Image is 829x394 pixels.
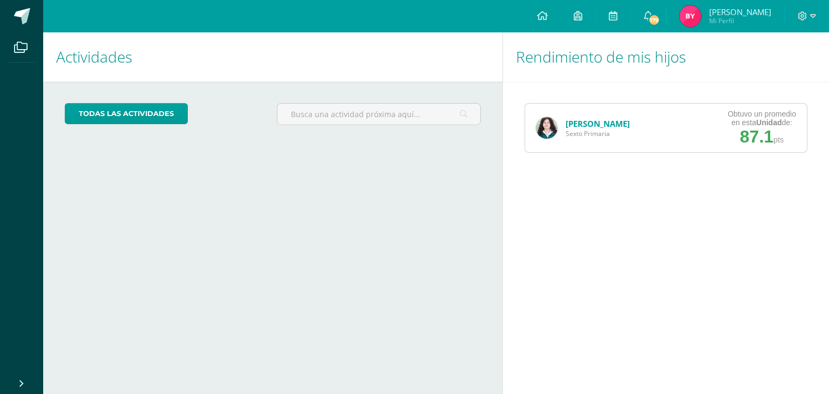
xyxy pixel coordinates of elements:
span: pts [773,135,784,144]
h1: Actividades [56,32,490,81]
span: Sexto Primaria [566,129,630,138]
a: [PERSON_NAME] [566,118,630,129]
img: 07a6fbf24cf30c367622e43de1341462.png [536,117,558,139]
strong: Unidad [756,118,782,127]
input: Busca una actividad próxima aquí... [277,104,480,125]
h1: Rendimiento de mis hijos [516,32,816,81]
img: 97c305957cfd8d0b60c2573e9d230703.png [679,5,701,27]
a: todas las Actividades [65,103,188,124]
span: [PERSON_NAME] [709,6,771,17]
span: Mi Perfil [709,16,771,25]
span: 179 [648,14,660,26]
span: 87.1 [740,127,773,146]
div: Obtuvo un promedio en esta de: [728,110,796,127]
